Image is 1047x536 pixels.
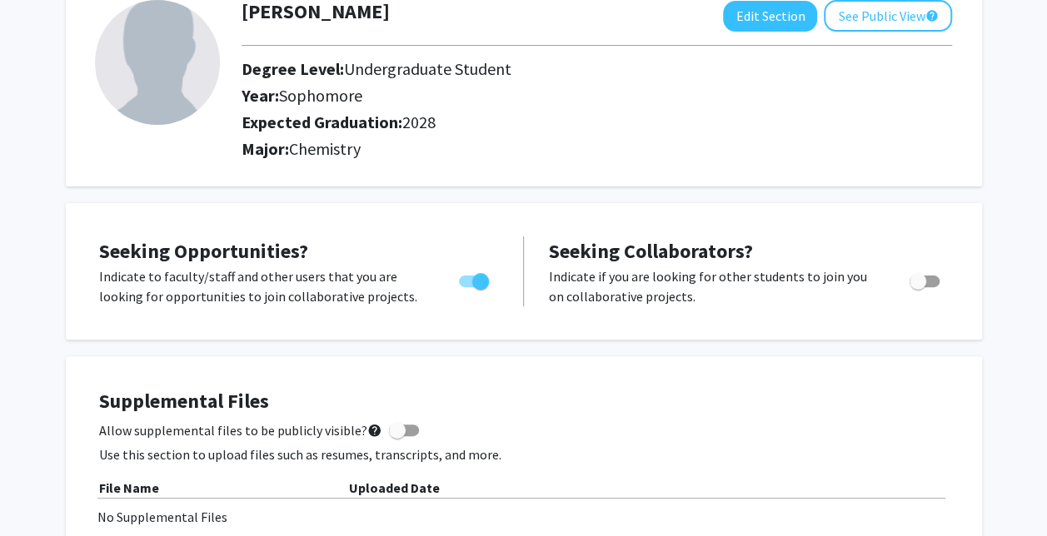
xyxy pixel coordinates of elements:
[99,238,308,264] span: Seeking Opportunities?
[279,85,362,106] span: Sophomore
[723,1,817,32] button: Edit Section
[402,112,436,132] span: 2028
[99,420,382,440] span: Allow supplemental files to be publicly visible?
[99,479,159,496] b: File Name
[367,420,382,440] mat-icon: help
[903,266,949,291] div: Toggle
[349,479,440,496] b: Uploaded Date
[99,390,949,414] h4: Supplemental Files
[99,266,427,306] p: Indicate to faculty/staff and other users that you are looking for opportunities to join collabor...
[97,507,950,527] div: No Supplemental Files
[549,266,878,306] p: Indicate if you are looking for other students to join you on collaborative projects.
[242,86,876,106] h2: Year:
[344,58,511,79] span: Undergraduate Student
[99,444,949,464] p: Use this section to upload files such as resumes, transcripts, and more.
[242,59,876,79] h2: Degree Level:
[242,139,952,159] h2: Major:
[925,6,938,26] mat-icon: help
[452,266,498,291] div: Toggle
[242,112,876,132] h2: Expected Graduation:
[12,461,71,524] iframe: Chat
[289,138,361,159] span: Chemistry
[549,238,753,264] span: Seeking Collaborators?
